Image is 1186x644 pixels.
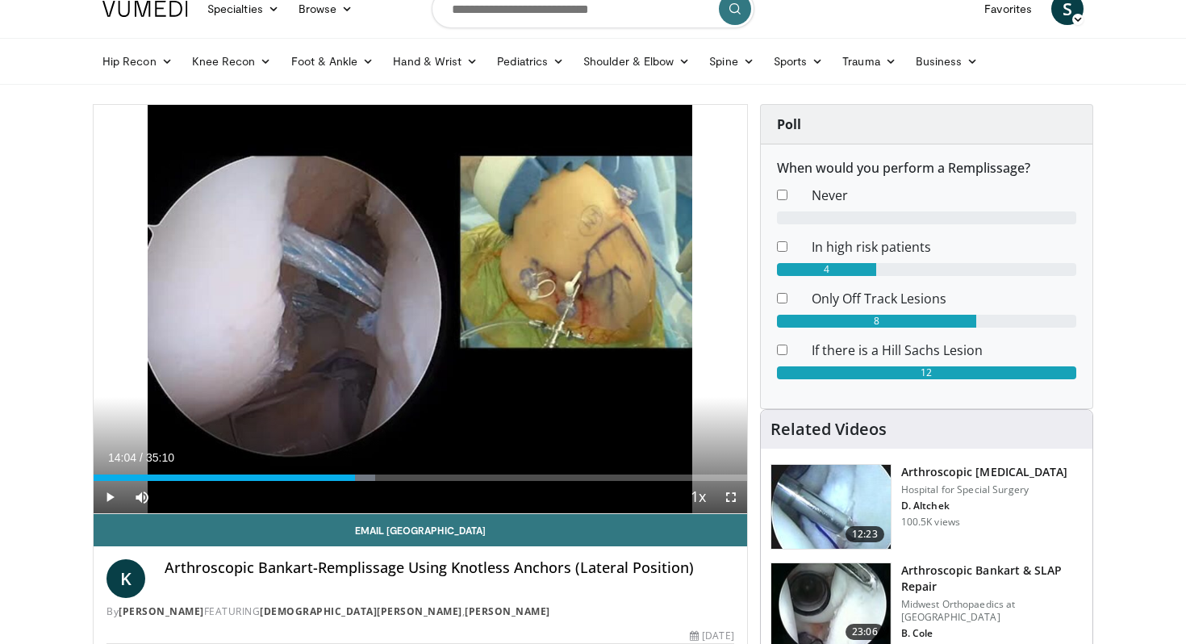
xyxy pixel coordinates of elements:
[901,562,1083,595] h3: Arthroscopic Bankart & SLAP Repair
[770,420,887,439] h4: Related Videos
[690,629,733,643] div: [DATE]
[165,559,734,577] h4: Arthroscopic Bankart-Remplissage Using Knotless Anchors (Lateral Position)
[833,45,906,77] a: Trauma
[282,45,384,77] a: Foot & Ankle
[777,263,877,276] div: 4
[260,604,462,618] a: [DEMOGRAPHIC_DATA][PERSON_NAME]
[108,451,136,464] span: 14:04
[94,475,747,481] div: Progress Bar
[777,161,1076,176] h6: When would you perform a Remplissage?
[699,45,763,77] a: Spine
[94,481,126,513] button: Play
[94,514,747,546] a: Email [GEOGRAPHIC_DATA]
[901,627,1083,640] p: B. Cole
[106,559,145,598] a: K
[93,45,182,77] a: Hip Recon
[800,186,1088,205] dd: Never
[770,464,1083,550] a: 12:23 Arthroscopic [MEDICAL_DATA] Hospital for Special Surgery D. Altchek 100.5K views
[800,341,1088,360] dd: If there is a Hill Sachs Lesion
[901,500,1068,512] p: D. Altchek
[383,45,487,77] a: Hand & Wrist
[106,604,734,619] div: By FEATURING ,
[901,598,1083,624] p: Midwest Orthopaedics at [GEOGRAPHIC_DATA]
[126,481,158,513] button: Mute
[764,45,833,77] a: Sports
[771,465,891,549] img: 10039_3.png.150x105_q85_crop-smart_upscale.jpg
[777,366,1076,379] div: 12
[102,1,188,17] img: VuMedi Logo
[146,451,174,464] span: 35:10
[94,105,747,514] video-js: Video Player
[777,115,801,133] strong: Poll
[800,237,1088,257] dd: In high risk patients
[119,604,204,618] a: [PERSON_NAME]
[487,45,574,77] a: Pediatrics
[715,481,747,513] button: Fullscreen
[901,483,1068,496] p: Hospital for Special Surgery
[574,45,699,77] a: Shoulder & Elbow
[140,451,143,464] span: /
[906,45,988,77] a: Business
[182,45,282,77] a: Knee Recon
[465,604,550,618] a: [PERSON_NAME]
[846,526,884,542] span: 12:23
[800,289,1088,308] dd: Only Off Track Lesions
[683,481,715,513] button: Playback Rate
[901,516,960,529] p: 100.5K views
[901,464,1068,480] h3: Arthroscopic [MEDICAL_DATA]
[846,624,884,640] span: 23:06
[777,315,977,328] div: 8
